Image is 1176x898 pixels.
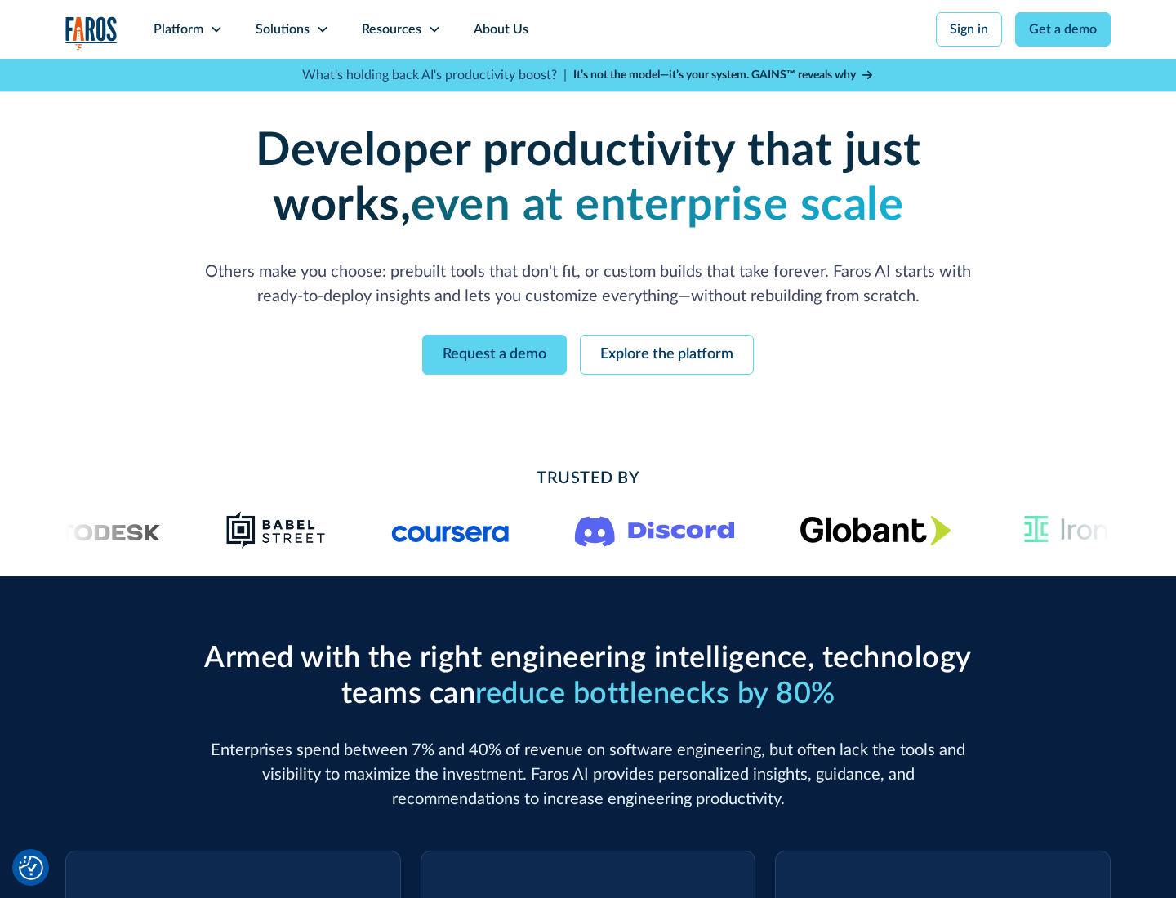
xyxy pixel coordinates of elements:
span: reduce bottlenecks by 80% [475,679,835,709]
strong: It’s not the model—it’s your system. GAINS™ reveals why [573,69,856,81]
img: Logo of the communication platform Discord. [575,513,735,547]
button: Cookie Settings [19,856,43,880]
img: Logo of the online learning platform Coursera. [392,517,510,543]
a: Explore the platform [580,335,754,375]
strong: even at enterprise scale [411,183,903,229]
p: Others make you choose: prebuilt tools that don't fit, or custom builds that take forever. Faros ... [196,260,980,309]
img: Revisit consent button [19,856,43,880]
a: Sign in [936,12,1002,47]
div: Resources [362,20,421,39]
strong: Developer productivity that just works, [256,128,921,229]
p: Enterprises spend between 7% and 40% of revenue on software engineering, but often lack the tools... [196,738,980,811]
a: It’s not the model—it’s your system. GAINS™ reveals why [573,67,874,84]
h2: Armed with the right engineering intelligence, technology teams can [196,641,980,711]
p: What's holding back AI's productivity boost? | [302,65,567,85]
a: Get a demo [1015,12,1111,47]
a: Request a demo [422,335,567,375]
h2: Trusted By [196,466,980,491]
a: home [65,16,118,50]
img: Globant's logo [800,515,951,545]
img: Logo of the analytics and reporting company Faros. [65,16,118,50]
div: Solutions [256,20,310,39]
img: Babel Street logo png [226,510,327,549]
div: Platform [154,20,203,39]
